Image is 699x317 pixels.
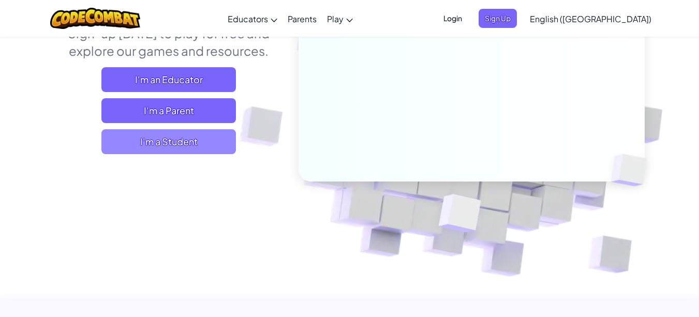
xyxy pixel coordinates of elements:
span: Play [327,13,344,24]
a: Parents [282,5,322,33]
a: Educators [222,5,282,33]
a: I'm an Educator [101,67,236,92]
a: I'm a Parent [101,98,236,123]
img: Overlap cubes [593,132,671,208]
a: English ([GEOGRAPHIC_DATA]) [525,5,657,33]
img: CodeCombat logo [50,8,141,29]
img: Overlap cubes [413,172,505,258]
button: Login [437,9,468,28]
span: Educators [228,13,268,24]
p: Sign-up [DATE] to play for free and explore our games and resources. [55,24,283,59]
span: English ([GEOGRAPHIC_DATA]) [530,13,651,24]
button: Sign Up [479,9,517,28]
button: I'm a Student [101,129,236,154]
a: Play [322,5,358,33]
